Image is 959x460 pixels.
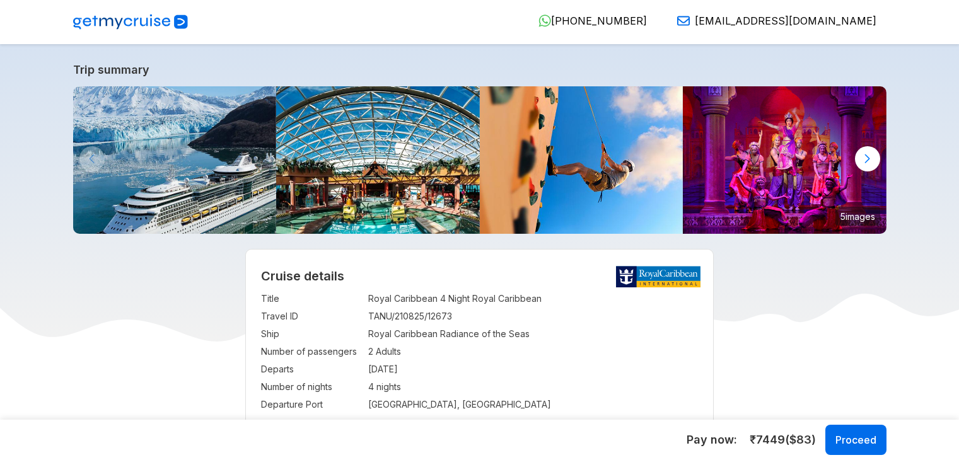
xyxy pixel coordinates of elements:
[261,268,698,284] h2: Cruise details
[276,86,480,234] img: jewel-of-the-seas-solarium-sunny-day.jpg
[362,360,368,378] td: :
[261,360,362,378] td: Departs
[368,378,698,396] td: 4 nights
[362,378,368,396] td: :
[551,14,647,27] span: [PHONE_NUMBER]
[368,396,698,413] td: [GEOGRAPHIC_DATA], [GEOGRAPHIC_DATA]
[368,325,698,343] td: Royal Caribbean Radiance of the Seas
[538,14,551,27] img: WhatsApp
[677,14,690,27] img: Email
[261,308,362,325] td: Travel ID
[667,14,876,27] a: [EMAIL_ADDRESS][DOMAIN_NAME]
[368,290,698,308] td: Royal Caribbean 4 Night Royal Caribbean
[261,343,362,360] td: Number of passengers
[528,14,647,27] a: [PHONE_NUMBER]
[362,290,368,308] td: :
[261,396,362,413] td: Departure Port
[73,86,277,234] img: radiance-exterior-side-aerial-day-port-glaciers-ship.JPG
[368,343,698,360] td: 2 Adults
[362,325,368,343] td: :
[750,432,816,448] span: ₹ 7449 ($ 83 )
[480,86,683,234] img: radiance-cruise-rock-climbing.jpg
[835,207,880,226] small: 5 images
[825,425,886,455] button: Proceed
[687,432,737,447] h5: Pay now :
[73,63,886,76] a: Trip summary
[362,396,368,413] td: :
[261,290,362,308] td: Title
[695,14,876,27] span: [EMAIL_ADDRESS][DOMAIN_NAME]
[261,378,362,396] td: Number of nights
[368,308,698,325] td: TANU/210825/12673
[362,343,368,360] td: :
[368,360,698,378] td: [DATE]
[261,325,362,343] td: Ship
[362,308,368,325] td: :
[683,86,886,234] img: jewel-city-of-dreams-broadway-dance-crown-pose-performers-show-entertainment.jpg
